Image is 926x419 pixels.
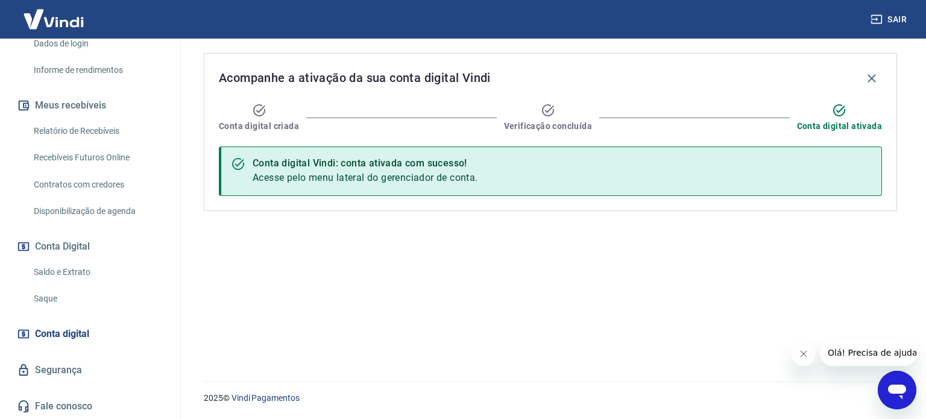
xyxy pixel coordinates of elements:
[868,8,912,31] button: Sair
[29,199,166,224] a: Disponibilização de agenda
[204,392,897,405] p: 2025 ©
[878,371,916,409] iframe: Botão para abrir a janela de mensagens
[820,339,916,366] iframe: Mensagem da empresa
[219,120,299,132] span: Conta digital criada
[35,326,89,342] span: Conta digital
[29,260,166,285] a: Saldo e Extrato
[504,120,592,132] span: Verificação concluída
[14,321,166,347] a: Conta digital
[29,58,166,83] a: Informe de rendimentos
[7,8,101,18] span: Olá! Precisa de ajuda?
[29,286,166,311] a: Saque
[253,172,478,183] span: Acesse pelo menu lateral do gerenciador de conta.
[797,120,882,132] span: Conta digital ativada
[792,342,816,366] iframe: Fechar mensagem
[14,1,93,37] img: Vindi
[253,156,478,171] div: Conta digital Vindi: conta ativada com sucesso!
[29,31,166,56] a: Dados de login
[219,68,491,87] span: Acompanhe a ativação da sua conta digital Vindi
[29,145,166,170] a: Recebíveis Futuros Online
[29,172,166,197] a: Contratos com credores
[29,119,166,143] a: Relatório de Recebíveis
[14,92,166,119] button: Meus recebíveis
[14,357,166,383] a: Segurança
[14,233,166,260] button: Conta Digital
[231,393,300,403] a: Vindi Pagamentos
